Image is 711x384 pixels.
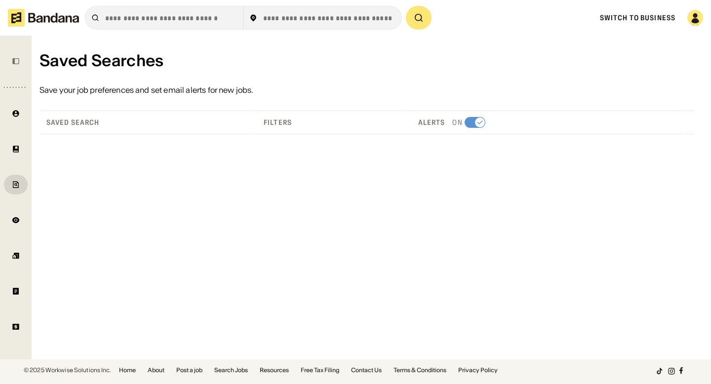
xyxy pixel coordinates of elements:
[600,13,675,22] a: Switch to Business
[214,367,248,373] a: Search Jobs
[256,118,292,127] div: Filters
[39,51,695,70] div: Saved Searches
[452,118,462,127] div: On
[42,118,99,127] div: Saved Search
[458,367,498,373] a: Privacy Policy
[256,117,405,128] div: Click toggle to sort descending
[39,86,695,94] div: Save your job preferences and set email alerts for new jobs.
[410,118,445,127] div: Alerts
[42,117,251,128] div: Click toggle to sort descending
[24,367,111,373] div: © 2025 Workwise Solutions Inc.
[301,367,339,373] a: Free Tax Filing
[410,117,680,128] div: Click toggle to sort descending
[148,367,164,373] a: About
[8,9,79,27] img: Bandana logotype
[351,367,382,373] a: Contact Us
[176,367,202,373] a: Post a job
[119,367,136,373] a: Home
[394,367,446,373] a: Terms & Conditions
[260,367,289,373] a: Resources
